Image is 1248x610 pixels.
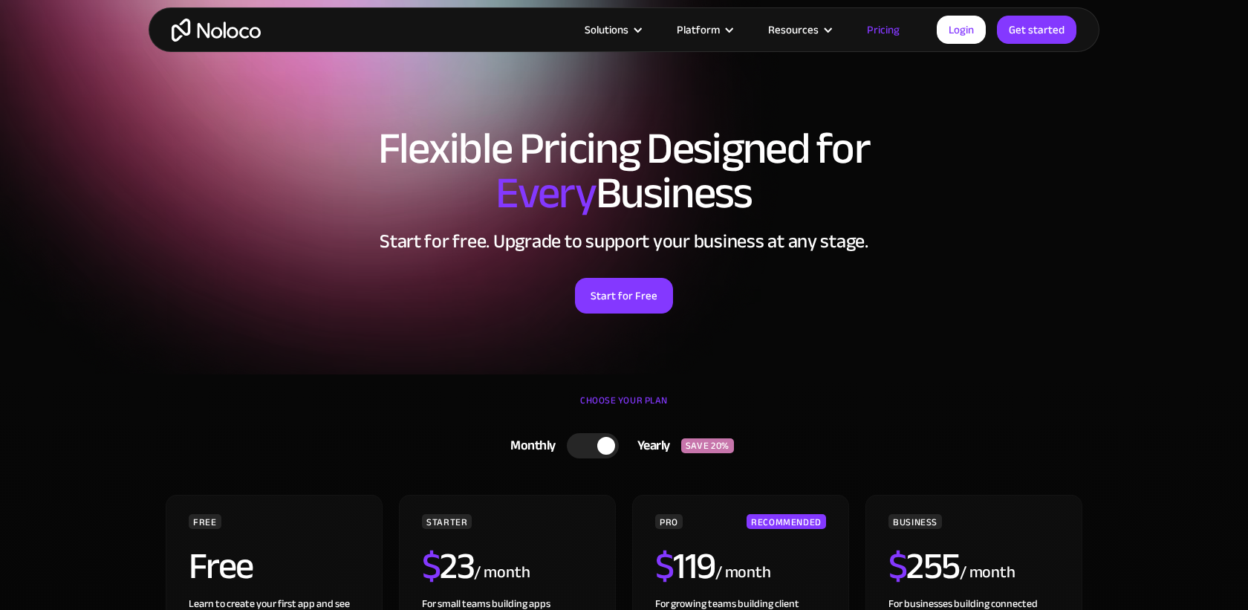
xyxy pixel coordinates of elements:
[492,435,567,457] div: Monthly
[172,19,261,42] a: home
[163,389,1085,426] div: CHOOSE YOUR PLAN
[422,548,475,585] h2: 23
[495,152,596,235] span: Every
[888,531,907,601] span: $
[658,20,750,39] div: Platform
[422,531,441,601] span: $
[677,20,720,39] div: Platform
[997,16,1076,44] a: Get started
[566,20,658,39] div: Solutions
[163,230,1085,253] h2: Start for free. Upgrade to support your business at any stage.
[960,561,1015,585] div: / month
[575,278,673,314] a: Start for Free
[937,16,986,44] a: Login
[888,514,942,529] div: BUSINESS
[747,514,826,529] div: RECOMMENDED
[888,548,960,585] h2: 255
[422,514,472,529] div: STARTER
[619,435,681,457] div: Yearly
[585,20,628,39] div: Solutions
[750,20,848,39] div: Resources
[681,438,734,453] div: SAVE 20%
[189,548,253,585] h2: Free
[768,20,819,39] div: Resources
[655,514,683,529] div: PRO
[715,561,771,585] div: / month
[848,20,918,39] a: Pricing
[655,548,715,585] h2: 119
[163,126,1085,215] h1: Flexible Pricing Designed for Business
[655,531,674,601] span: $
[474,561,530,585] div: / month
[189,514,221,529] div: FREE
